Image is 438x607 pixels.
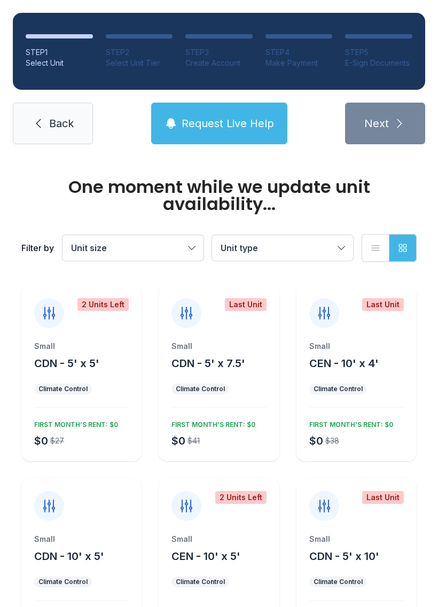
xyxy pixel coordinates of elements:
[21,178,417,213] div: One moment while we update unit availability...
[314,578,363,586] div: Climate Control
[171,549,240,564] button: CEN - 10' x 5'
[309,356,379,371] button: CEN - 10' x 4'
[106,47,173,58] div: STEP 2
[71,243,107,253] span: Unit size
[38,385,88,393] div: Climate Control
[30,416,118,429] div: FIRST MONTH’S RENT: $0
[77,298,129,311] div: 2 Units Left
[221,243,258,253] span: Unit type
[49,116,74,131] span: Back
[362,298,404,311] div: Last Unit
[309,341,404,352] div: Small
[309,534,404,544] div: Small
[171,356,245,371] button: CDN - 5' x 7.5'
[171,550,240,563] span: CEN - 10' x 5'
[171,534,266,544] div: Small
[50,435,64,446] div: $27
[309,433,323,448] div: $0
[345,47,412,58] div: STEP 5
[362,491,404,504] div: Last Unit
[215,491,267,504] div: 2 Units Left
[176,385,225,393] div: Climate Control
[34,534,129,544] div: Small
[34,356,99,371] button: CDN - 5' x 5'
[21,242,54,254] div: Filter by
[265,58,333,68] div: Make Payment
[34,341,129,352] div: Small
[171,341,266,352] div: Small
[309,357,379,370] span: CEN - 10' x 4'
[364,116,389,131] span: Next
[325,435,339,446] div: $38
[34,549,104,564] button: CDN - 10' x 5'
[309,550,379,563] span: CDN - 5' x 10'
[265,47,333,58] div: STEP 4
[62,235,204,261] button: Unit size
[106,58,173,68] div: Select Unit Tier
[185,58,253,68] div: Create Account
[185,47,253,58] div: STEP 3
[34,433,48,448] div: $0
[167,416,255,429] div: FIRST MONTH’S RENT: $0
[182,116,274,131] span: Request Live Help
[212,235,353,261] button: Unit type
[34,550,104,563] span: CDN - 10' x 5'
[26,58,93,68] div: Select Unit
[26,47,93,58] div: STEP 1
[38,578,88,586] div: Climate Control
[171,433,185,448] div: $0
[187,435,200,446] div: $41
[34,357,99,370] span: CDN - 5' x 5'
[345,58,412,68] div: E-Sign Documents
[314,385,363,393] div: Climate Control
[176,578,225,586] div: Climate Control
[171,357,245,370] span: CDN - 5' x 7.5'
[225,298,267,311] div: Last Unit
[305,416,393,429] div: FIRST MONTH’S RENT: $0
[309,549,379,564] button: CDN - 5' x 10'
